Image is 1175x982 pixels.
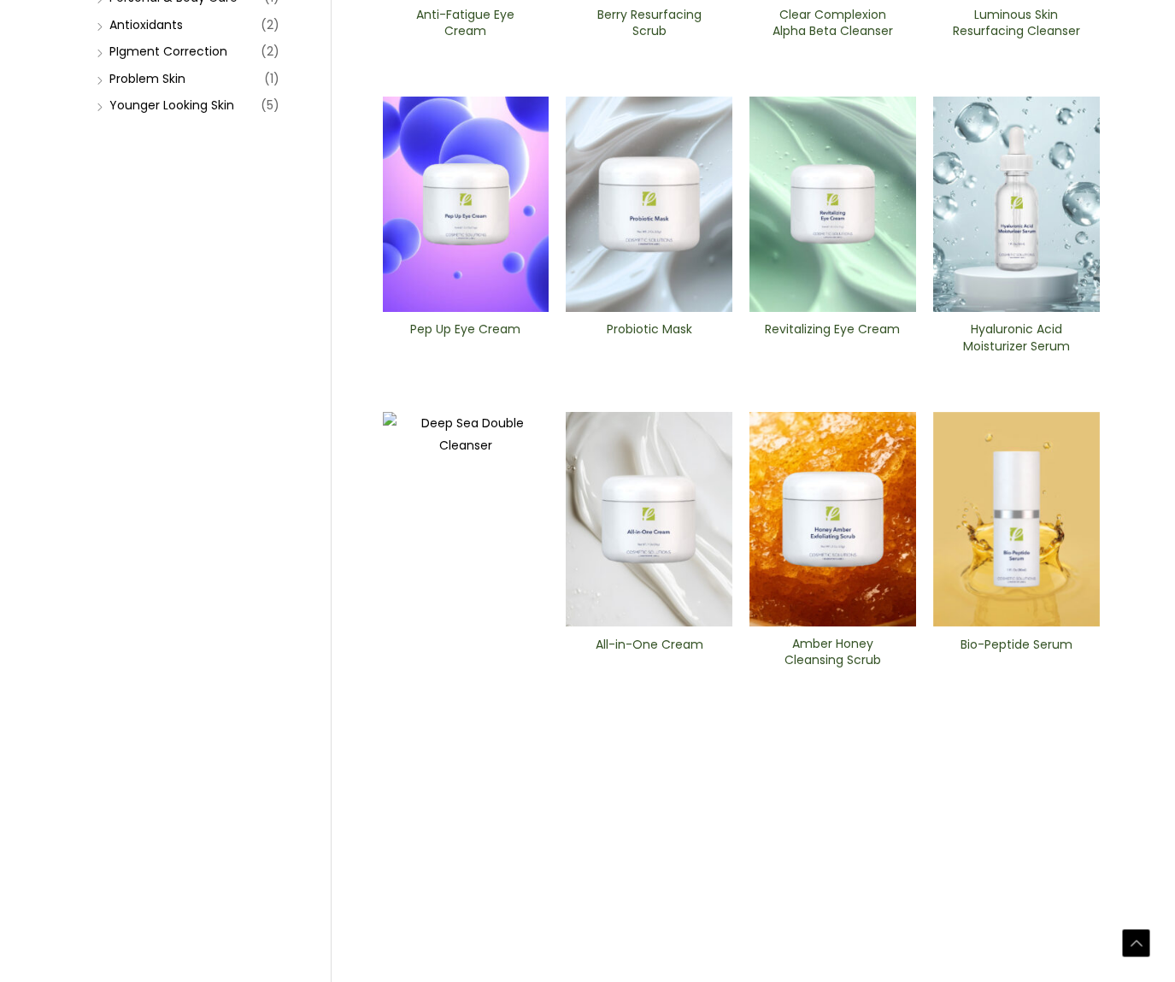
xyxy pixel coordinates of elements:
[948,7,1085,45] a: Luminous Skin Resurfacing ​Cleanser
[764,636,902,668] h2: Amber Honey Cleansing Scrub
[580,321,718,354] h2: Probiotic Mask
[764,321,902,360] a: Revitalizing ​Eye Cream
[109,16,183,33] a: Antioxidants
[764,7,902,39] h2: Clear Complexion Alpha Beta ​Cleanser
[764,636,902,674] a: Amber Honey Cleansing Scrub
[764,321,902,354] h2: Revitalizing ​Eye Cream
[261,13,279,37] span: (2)
[264,67,279,91] span: (1)
[948,321,1085,360] a: Hyaluronic Acid Moisturizer Serum
[749,97,916,312] img: Revitalizing ​Eye Cream
[580,637,718,669] h2: All-in-One ​Cream
[580,7,718,39] h2: Berry Resurfacing Scrub
[948,321,1085,354] h2: Hyaluronic Acid Moisturizer Serum
[749,412,916,626] img: Amber Honey Cleansing Scrub
[397,7,534,45] a: Anti-Fatigue Eye Cream
[397,7,534,39] h2: Anti-Fatigue Eye Cream
[948,637,1085,669] h2: Bio-Peptide ​Serum
[109,97,234,114] a: Younger Looking Skin
[566,97,732,312] img: Probiotic Mask
[109,70,185,87] a: Problem Skin
[261,39,279,63] span: (2)
[397,321,534,354] h2: Pep Up Eye Cream
[261,93,279,117] span: (5)
[948,637,1085,675] a: Bio-Peptide ​Serum
[397,321,534,360] a: Pep Up Eye Cream
[580,321,718,360] a: Probiotic Mask
[933,412,1100,627] img: Bio-Peptide ​Serum
[933,97,1100,312] img: Hyaluronic moisturizer Serum
[383,97,549,312] img: Pep Up Eye Cream
[109,43,227,60] a: PIgment Correction
[580,7,718,45] a: Berry Resurfacing Scrub
[566,412,732,627] img: All In One Cream
[764,7,902,45] a: Clear Complexion Alpha Beta ​Cleanser
[580,637,718,675] a: All-in-One ​Cream
[948,7,1085,39] h2: Luminous Skin Resurfacing ​Cleanser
